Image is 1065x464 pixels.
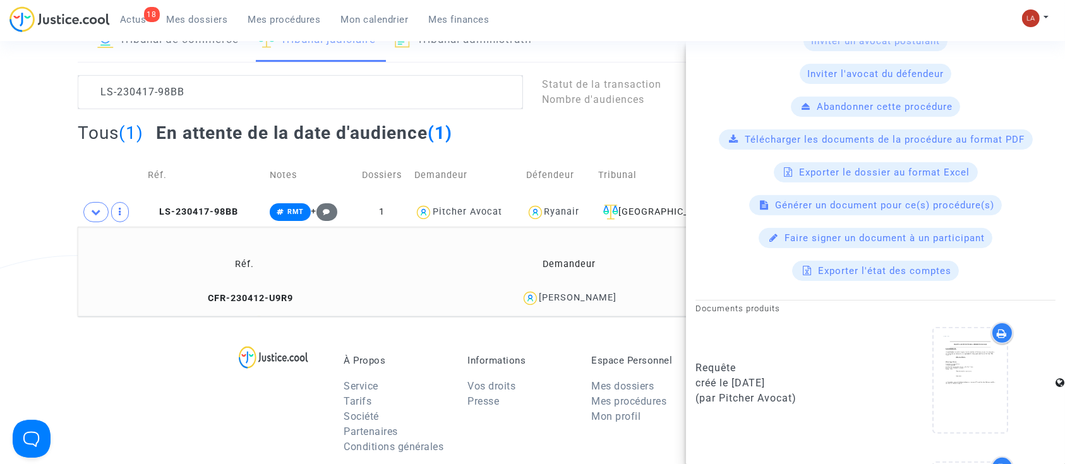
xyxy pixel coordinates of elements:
[144,7,160,22] div: 18
[341,14,409,25] span: Mon calendrier
[344,425,398,437] a: Partenaires
[542,78,661,90] span: Statut de la transaction
[542,93,644,105] span: Nombre d'audiences
[9,6,110,32] img: jc-logo.svg
[143,153,265,198] td: Réf.
[807,68,944,80] span: Inviter l'avocat du défendeur
[196,293,293,304] span: CFR-230412-U9R9
[167,14,228,25] span: Mes dossiers
[811,35,940,47] span: Inviter un avocat postulant
[13,420,51,458] iframe: Help Scout Beacon - Open
[110,10,157,29] a: 18Actus
[695,391,866,406] div: (par Pitcher Avocat)
[591,410,641,422] a: Mon profil
[775,199,994,211] span: Générer un document pour ce(s) procédure(s)
[419,10,500,29] a: Mes finances
[248,14,321,25] span: Mes procédures
[354,198,410,227] td: 1
[818,265,951,277] span: Exporter l'état des comptes
[591,355,696,366] p: Espace Personnel
[407,244,730,285] td: Demandeur
[467,395,499,407] a: Presse
[539,292,617,303] div: [PERSON_NAME]
[545,206,580,217] div: Ryanair
[817,101,953,112] span: Abandonner cette procédure
[82,244,407,285] td: Réf.
[591,380,654,392] a: Mes dossiers
[311,206,338,217] span: +
[410,153,522,198] td: Demandeur
[467,380,515,392] a: Vos droits
[598,205,735,220] div: [GEOGRAPHIC_DATA]
[695,376,866,391] div: créé le [DATE]
[695,304,780,313] small: Documents produits
[119,122,143,143] span: (1)
[603,205,618,220] img: icon-faciliter-sm.svg
[156,122,452,144] h2: En attente de la date d'audience
[78,122,143,144] h2: Tous
[521,289,539,307] img: icon-user.svg
[800,167,970,178] span: Exporter le dossier au format Excel
[331,10,419,29] a: Mon calendrier
[467,355,572,366] p: Informations
[344,395,371,407] a: Tarifs
[287,208,304,216] span: RMT
[238,10,331,29] a: Mes procédures
[522,153,594,198] td: Défendeur
[695,360,866,376] div: Requête
[785,232,985,244] span: Faire signer un document à un participant
[429,14,490,25] span: Mes finances
[354,153,410,198] td: Dossiers
[120,14,147,25] span: Actus
[148,206,238,217] span: LS-230417-98BB
[239,346,309,369] img: logo-lg.svg
[265,153,354,198] td: Notes
[344,355,448,366] p: À Propos
[433,206,502,217] div: Pitcher Avocat
[526,203,545,222] img: icon-user.svg
[428,122,452,143] span: (1)
[344,380,378,392] a: Service
[745,134,1025,145] span: Télécharger les documents de la procédure au format PDF
[414,203,433,222] img: icon-user.svg
[344,441,443,453] a: Conditions générales
[1022,9,1040,27] img: 3f9b7d9779f7b0ffc2b90d026f0682a9
[344,410,379,422] a: Société
[591,395,666,407] a: Mes procédures
[157,10,238,29] a: Mes dossiers
[594,153,740,198] td: Tribunal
